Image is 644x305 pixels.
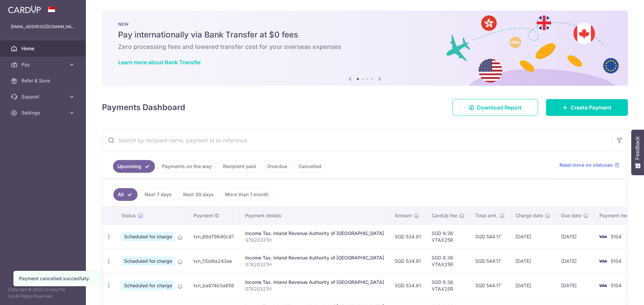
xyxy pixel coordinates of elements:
[611,283,622,288] span: 5104
[121,256,175,266] span: Scheduled for charge
[556,224,594,249] td: [DATE]
[611,258,622,264] span: 5104
[596,257,609,265] img: Bank Card
[470,273,510,298] td: SGD 544.17
[559,162,613,168] span: Read more on statuses
[475,212,497,219] span: Total amt.
[611,234,622,239] span: 5104
[113,160,155,173] a: Upcoming
[140,188,176,201] a: Next 7 days
[11,23,75,30] p: [EMAIL_ADDRESS][DOMAIN_NAME]
[188,207,240,224] th: Payment ID
[556,249,594,273] td: [DATE]
[245,237,384,243] p: S7820321H
[21,45,66,52] span: Home
[158,160,216,173] a: Payments on the way
[559,162,620,168] a: Read more on statuses
[596,233,609,241] img: Bank Card
[102,11,628,86] img: Bank transfer banner
[389,224,426,249] td: SGD 534.81
[596,282,609,290] img: Bank Card
[19,275,94,282] div: Payment cancelled succesfully.
[510,249,556,273] td: [DATE]
[470,224,510,249] td: SGD 544.17
[263,160,291,173] a: Overdue
[188,249,240,273] td: txn_110d6a243ee
[635,136,641,160] span: Feedback
[395,212,412,219] span: Amount
[188,273,240,298] td: txn_ba874b3a858
[426,273,470,298] td: SGD 9.36 VTAX25R
[121,232,175,241] span: Scheduled for charge
[571,103,611,111] span: Create Payment
[245,230,384,237] div: Income Tax. Inland Revenue Authority of [GEOGRAPHIC_DATA]
[470,249,510,273] td: SGD 544.17
[510,224,556,249] td: [DATE]
[245,279,384,286] div: Income Tax. Inland Revenue Authority of [GEOGRAPHIC_DATA]
[118,43,612,51] h6: Zero processing fees and lowered transfer cost for your overseas expenses
[245,261,384,268] p: S7820321H
[188,224,240,249] td: txn_86d79640c81
[102,101,185,113] h4: Payments Dashboard
[556,273,594,298] td: [DATE]
[452,99,538,116] a: Download Report
[426,249,470,273] td: SGD 9.36 VTAX25R
[221,188,273,201] a: More than 1 month
[118,21,612,27] p: NEW
[389,273,426,298] td: SGD 534.81
[21,109,66,116] span: Settings
[121,281,175,290] span: Scheduled for charge
[245,254,384,261] div: Income Tax. Inland Revenue Authority of [GEOGRAPHIC_DATA]
[389,249,426,273] td: SGD 534.81
[294,160,326,173] a: Cancelled
[477,103,522,111] span: Download Report
[561,212,581,219] span: Due date
[240,207,389,224] th: Payment details
[601,285,637,302] iframe: Opens a widget where you can find more information
[118,29,612,40] h5: Pay internationally via Bank Transfer at $0 fees
[546,99,628,116] a: Create Payment
[118,59,201,66] a: Learn more about Bank Transfer
[219,160,260,173] a: Recipient paid
[21,61,66,68] span: Pay
[121,212,136,219] span: Status
[21,93,66,100] span: Support
[113,188,138,201] a: All
[245,286,384,292] p: S7820321H
[631,130,644,175] button: Feedback - Show survey
[432,212,457,219] span: CardUp fee
[179,188,218,201] a: Next 30 days
[516,212,543,219] span: Charge date
[102,130,611,151] input: Search by recipient name, payment id or reference
[510,273,556,298] td: [DATE]
[426,224,470,249] td: SGD 9.36 VTAX25R
[8,5,41,13] img: CardUp
[21,77,66,84] span: Refer & Save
